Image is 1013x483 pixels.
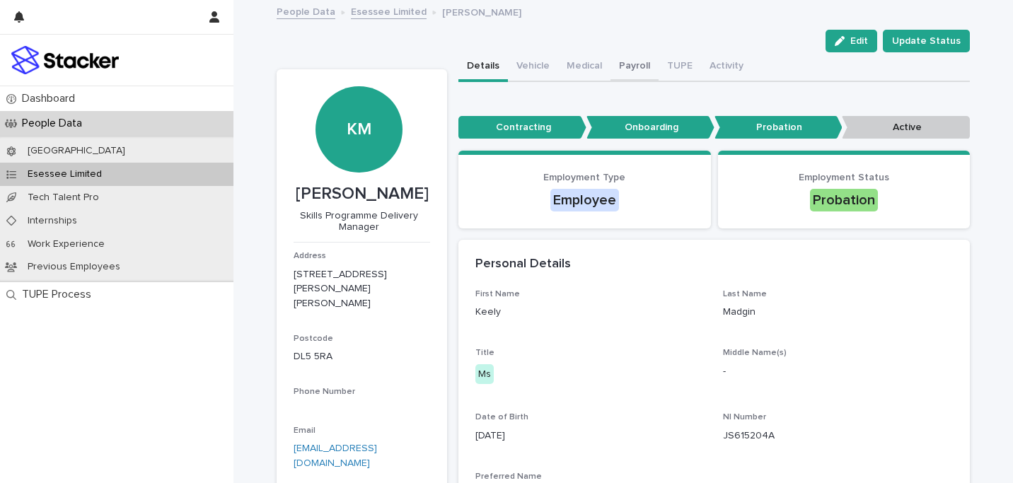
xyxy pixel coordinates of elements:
p: TUPE Process [16,288,103,301]
div: Employee [550,189,619,211]
p: Probation [714,116,843,139]
a: Esessee Limited [351,3,427,19]
span: Postcode [294,334,333,343]
p: JS615204A [723,429,954,443]
span: Last Name [723,290,767,298]
span: Employment Status [799,173,889,182]
span: NI Number [723,413,766,421]
p: Onboarding [586,116,714,139]
div: Ms [475,364,494,385]
p: [GEOGRAPHIC_DATA] [16,145,137,157]
button: Payroll [610,52,659,82]
div: KM [316,33,402,139]
span: Middle Name(s) [723,349,787,357]
span: Address [294,252,326,260]
p: [PERSON_NAME] [442,4,521,19]
p: Madgin [723,305,954,320]
span: Email [294,426,316,435]
p: Work Experience [16,238,116,250]
p: Skills Programme Delivery Manager [294,210,424,234]
p: Internships [16,215,88,227]
span: Title [475,349,494,357]
p: DL5 5RA [294,349,430,364]
a: [EMAIL_ADDRESS][DOMAIN_NAME] [294,443,377,468]
span: Employment Type [543,173,625,182]
p: Contracting [458,116,586,139]
p: - [723,364,954,379]
button: Details [458,52,508,82]
p: Active [842,116,970,139]
button: Activity [701,52,752,82]
p: Esessee Limited [16,168,113,180]
span: Date of Birth [475,413,528,421]
button: Edit [826,30,877,52]
div: Probation [810,189,878,211]
p: People Data [16,117,93,130]
span: Update Status [892,34,961,48]
span: Phone Number [294,388,355,396]
p: Previous Employees [16,261,132,273]
button: TUPE [659,52,701,82]
span: Preferred Name [475,472,542,481]
p: [DATE] [475,429,706,443]
p: Tech Talent Pro [16,192,110,204]
span: First Name [475,290,520,298]
a: People Data [277,3,335,19]
p: Keely [475,305,706,320]
button: Update Status [883,30,970,52]
button: Medical [558,52,610,82]
button: Vehicle [508,52,558,82]
img: stacker-logo-colour.png [11,46,119,74]
h2: Personal Details [475,257,571,272]
span: Edit [850,36,868,46]
p: [STREET_ADDRESS][PERSON_NAME][PERSON_NAME] [294,267,430,311]
p: [PERSON_NAME] [294,184,430,204]
p: Dashboard [16,92,86,105]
